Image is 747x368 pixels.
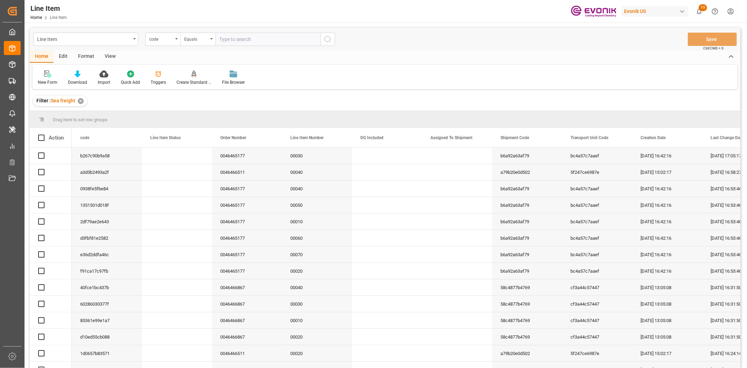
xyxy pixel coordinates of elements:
[212,345,282,361] div: 0046466511
[282,279,352,295] div: 00040
[30,329,72,345] div: Press SPACE to select this row.
[562,148,632,164] div: bc4a57c7aaef
[492,148,562,164] div: b6a92a63af79
[562,279,632,295] div: cf3a44c57447
[212,148,282,164] div: 0046465177
[53,117,108,122] span: Drag here to set row groups
[632,312,702,328] div: [DATE] 13:05:08
[282,263,352,279] div: 00020
[30,296,72,312] div: Press SPACE to select this row.
[691,4,707,19] button: show 13 new notifications
[30,197,72,213] div: Press SPACE to select this row.
[30,51,54,63] div: Home
[641,135,666,140] span: Creation Date
[72,164,142,180] div: a3d3b2493a2f
[72,345,142,361] div: 1d0657b83571
[98,79,110,86] div: Import
[30,263,72,279] div: Press SPACE to select this row.
[562,263,632,279] div: bc4a57c7aaef
[562,213,632,230] div: bc4a57c7aaef
[212,296,282,312] div: 0046466867
[632,345,702,361] div: [DATE] 15:02:17
[492,296,562,312] div: 58c4877b4769
[562,345,632,361] div: 5f247ce6987e
[282,230,352,246] div: 00060
[212,213,282,230] div: 0046465177
[121,79,140,86] div: Quick Add
[30,312,72,329] div: Press SPACE to select this row.
[282,312,352,328] div: 00010
[99,51,121,63] div: View
[562,164,632,180] div: 5f247ce6987e
[282,296,352,312] div: 00030
[38,79,57,86] div: New Form
[562,329,632,345] div: cf3a44c57447
[632,180,702,197] div: [DATE] 16:42:16
[72,312,142,328] div: 85361e99e1a7
[30,164,72,180] div: Press SPACE to select this row.
[621,5,691,18] button: Evonik US
[72,246,142,263] div: e36d2ddfa46c
[492,263,562,279] div: b6a92a63af79
[621,6,689,16] div: Evonik US
[282,180,352,197] div: 00040
[632,246,702,263] div: [DATE] 16:42:16
[562,296,632,312] div: cf3a44c57447
[177,79,212,86] div: Create Standard Shipment
[212,312,282,328] div: 0046466867
[184,34,208,42] div: Equals
[33,33,138,46] button: open menu
[562,230,632,246] div: bc4a57c7aaef
[632,279,702,295] div: [DATE] 13:05:08
[632,230,702,246] div: [DATE] 16:42:16
[72,180,142,197] div: 0938fe5fbe84
[30,246,72,263] div: Press SPACE to select this row.
[632,213,702,230] div: [DATE] 16:42:16
[54,51,73,63] div: Edit
[632,148,702,164] div: [DATE] 16:42:16
[562,197,632,213] div: bc4a57c7aaef
[282,246,352,263] div: 00070
[492,164,562,180] div: a79b20e0d502
[707,4,723,19] button: Help Center
[73,51,99,63] div: Format
[72,230,142,246] div: d3fbf81e2582
[492,180,562,197] div: b6a92a63af79
[632,197,702,213] div: [DATE] 16:42:16
[151,79,166,86] div: Triggers
[78,98,84,104] div: ✕
[632,263,702,279] div: [DATE] 16:42:16
[212,230,282,246] div: 0046465177
[492,312,562,328] div: 58c4877b4769
[72,279,142,295] div: 40fce1bc437b
[282,213,352,230] div: 00010
[72,296,142,312] div: 60286030377f
[492,246,562,263] div: b6a92a63af79
[212,197,282,213] div: 0046465177
[632,296,702,312] div: [DATE] 13:05:08
[72,329,142,345] div: d10ed55cb088
[36,98,51,103] span: Filter :
[562,312,632,328] div: cf3a44c57447
[500,135,529,140] span: Shipment Code
[30,3,67,14] div: Line Item
[180,33,215,46] button: open menu
[30,213,72,230] div: Press SPACE to select this row.
[30,279,72,296] div: Press SPACE to select this row.
[570,135,608,140] span: Transport Unit Code
[492,279,562,295] div: 58c4877b4769
[703,46,724,51] span: Ctrl/CMD + S
[212,164,282,180] div: 0046466511
[212,329,282,345] div: 0046466867
[212,246,282,263] div: 0046465177
[72,148,142,164] div: b267c90b9a58
[150,135,181,140] span: Line Item Status
[30,345,72,362] div: Press SPACE to select this row.
[282,164,352,180] div: 00040
[51,98,75,103] span: Sea freight
[492,345,562,361] div: a79b20e0d502
[220,135,246,140] span: Order Number
[145,33,180,46] button: open menu
[290,135,324,140] span: Line Item Number
[492,213,562,230] div: b6a92a63af79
